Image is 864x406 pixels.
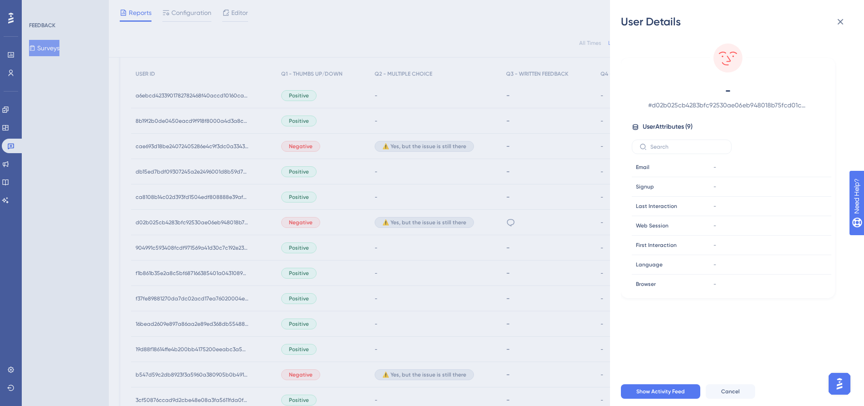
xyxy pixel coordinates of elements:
span: - [713,222,716,229]
span: Browser [636,280,656,288]
span: Language [636,261,663,268]
span: - [713,280,716,288]
span: - [713,164,716,171]
span: - [713,261,716,268]
span: - [713,203,716,210]
button: Cancel [706,384,755,399]
span: Email [636,164,649,171]
span: Web Session [636,222,669,229]
input: Search [650,144,724,150]
button: Show Activity Feed [621,384,700,399]
span: User Attributes ( 9 ) [643,121,693,132]
span: - [713,242,716,249]
div: User Details [621,14,853,29]
span: Signup [636,183,654,190]
span: - [713,183,716,190]
span: - [648,83,808,98]
span: Last Interaction [636,203,677,210]
span: Need Help? [21,2,57,13]
span: Cancel [721,388,740,395]
iframe: UserGuiding AI Assistant Launcher [826,370,853,397]
span: Show Activity Feed [636,388,685,395]
span: # d02b025cb4283bfc92530ae06eb948018b75fcd01cbf26a2adf336faa145cdca [648,100,808,111]
span: First Interaction [636,242,677,249]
